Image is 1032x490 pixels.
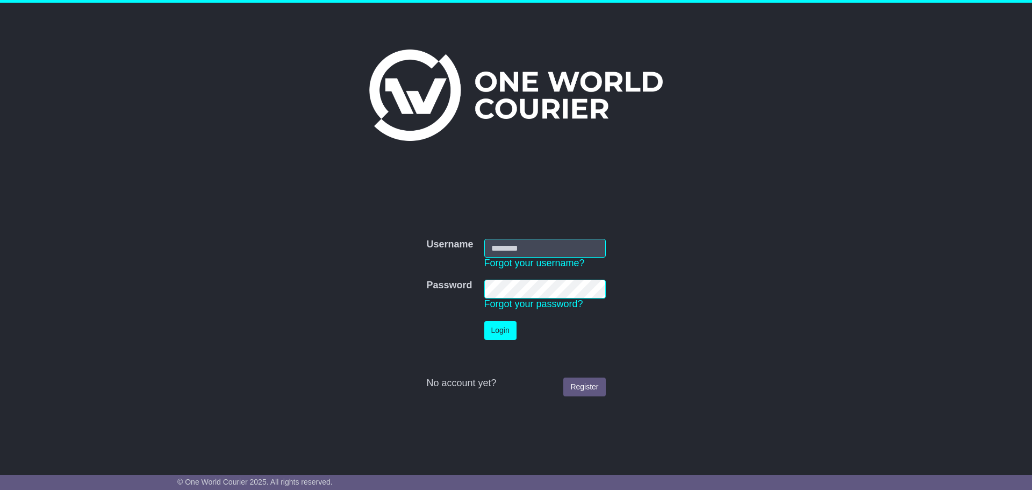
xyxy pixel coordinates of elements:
img: One World [369,49,663,141]
button: Login [484,321,517,340]
span: © One World Courier 2025. All rights reserved. [177,478,333,486]
label: Password [426,280,472,292]
a: Forgot your username? [484,258,585,268]
a: Forgot your password? [484,299,583,309]
a: Register [563,378,605,396]
label: Username [426,239,473,251]
div: No account yet? [426,378,605,389]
